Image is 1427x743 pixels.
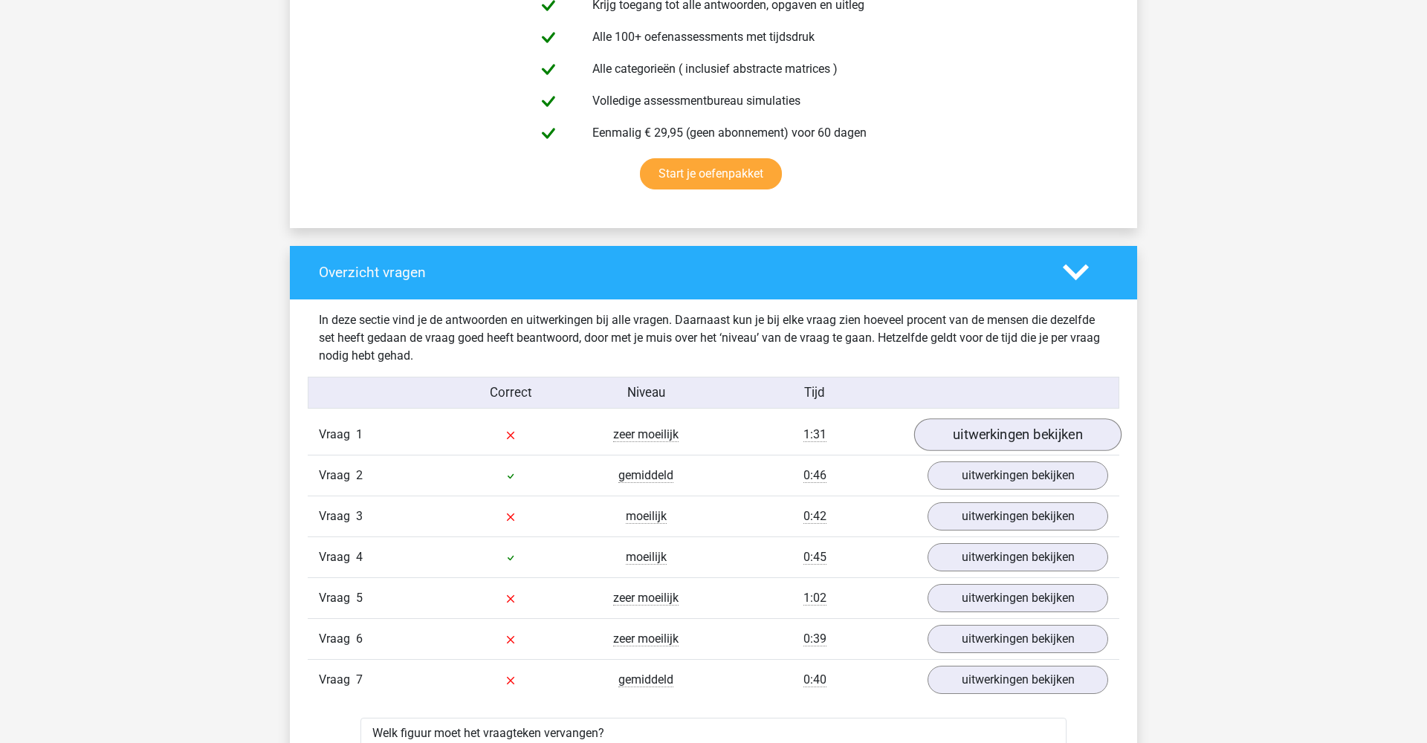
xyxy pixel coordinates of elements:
span: 0:42 [803,509,826,524]
a: uitwerkingen bekijken [928,543,1108,571]
a: uitwerkingen bekijken [928,666,1108,694]
a: uitwerkingen bekijken [928,625,1108,653]
span: gemiddeld [618,672,673,687]
span: zeer moeilijk [613,591,679,606]
span: 0:40 [803,672,826,687]
span: moeilijk [626,509,667,524]
a: uitwerkingen bekijken [928,502,1108,531]
span: 1:02 [803,591,826,606]
div: Correct [444,383,579,402]
span: Vraag [319,426,356,444]
h4: Overzicht vragen [319,264,1041,281]
span: Vraag [319,671,356,689]
span: 0:46 [803,468,826,483]
span: Vraag [319,467,356,484]
span: 6 [356,632,363,646]
span: Vraag [319,589,356,607]
span: 3 [356,509,363,523]
span: 4 [356,550,363,564]
span: 5 [356,591,363,605]
div: In deze sectie vind je de antwoorden en uitwerkingen bij alle vragen. Daarnaast kun je bij elke v... [308,311,1119,365]
span: zeer moeilijk [613,632,679,646]
span: 7 [356,672,363,687]
a: uitwerkingen bekijken [928,461,1108,490]
span: moeilijk [626,550,667,565]
div: Tijd [713,383,916,402]
span: 1:31 [803,427,826,442]
span: 2 [356,468,363,482]
span: 0:39 [803,632,826,646]
a: Start je oefenpakket [640,158,782,189]
span: gemiddeld [618,468,673,483]
a: uitwerkingen bekijken [914,418,1122,451]
span: Vraag [319,630,356,648]
span: Vraag [319,507,356,525]
span: zeer moeilijk [613,427,679,442]
div: Niveau [578,383,713,402]
a: uitwerkingen bekijken [928,584,1108,612]
span: 0:45 [803,550,826,565]
span: Vraag [319,548,356,566]
span: 1 [356,427,363,441]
